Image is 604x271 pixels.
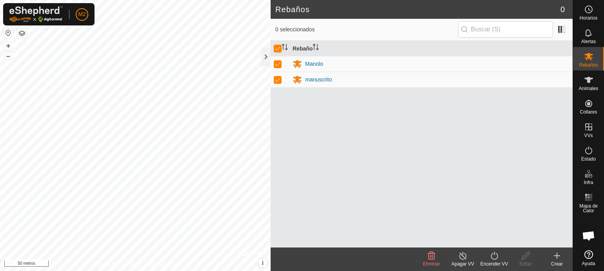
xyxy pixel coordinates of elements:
font: Manolo [305,61,323,67]
font: manuscrito [305,76,332,83]
font: i [262,260,264,266]
font: Editar [519,261,531,267]
a: Contáctenos [149,261,176,268]
font: Crear [551,261,563,267]
a: Ayuda [573,247,604,269]
font: – [6,52,10,60]
button: + [4,41,13,51]
font: Rebaño [293,45,313,52]
div: Chat abierto [577,224,600,248]
a: Política de Privacidad [95,261,140,268]
font: Horarios [580,15,597,21]
font: Estado [581,156,596,162]
button: Capas del Mapa [17,29,27,38]
font: Alertas [581,39,596,44]
font: Rebaños [579,62,598,68]
font: Encender VV [480,261,508,267]
font: 0 [560,5,565,14]
font: Rebaños [275,5,310,14]
font: VVs [584,133,593,138]
img: Logotipo de Gallagher [9,6,63,22]
font: Mapa de Calor [579,203,598,213]
font: Apagar VV [451,261,474,267]
input: Buscar (S) [458,21,553,38]
font: 0 seleccionados [275,26,315,33]
font: Animales [579,86,598,91]
font: M2 [78,11,86,17]
button: – [4,51,13,61]
button: Restablecer Mapa [4,28,13,38]
font: Política de Privacidad [95,262,140,267]
p-sorticon: Activar para ordenar [282,45,288,51]
font: Collares [580,109,597,115]
font: Eliminar [423,261,440,267]
button: i [258,259,267,267]
font: Infra [584,180,593,185]
font: Ayuda [582,261,595,266]
p-sorticon: Activar para ordenar [313,45,319,51]
font: + [6,42,11,50]
font: Contáctenos [149,262,176,267]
